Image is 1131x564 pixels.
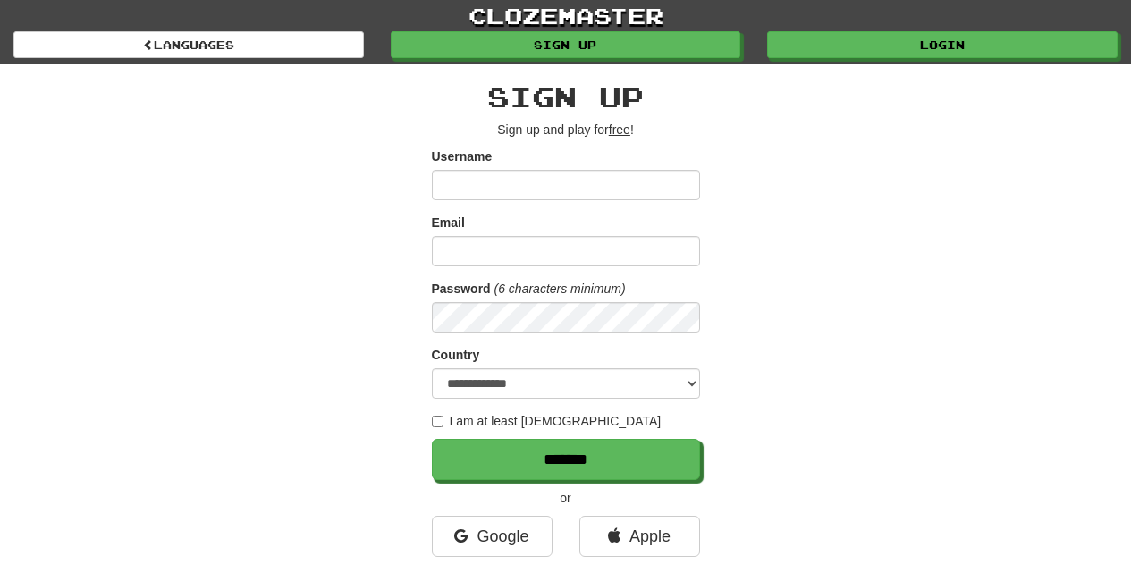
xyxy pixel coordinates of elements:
h2: Sign up [432,82,700,112]
a: Login [767,31,1118,58]
p: Sign up and play for ! [432,121,700,139]
label: I am at least [DEMOGRAPHIC_DATA] [432,412,662,430]
p: or [432,489,700,507]
label: Email [432,214,465,231]
a: Apple [579,516,700,557]
label: Country [432,346,480,364]
input: I am at least [DEMOGRAPHIC_DATA] [432,416,443,427]
a: Google [432,516,553,557]
a: Languages [13,31,364,58]
a: Sign up [391,31,741,58]
label: Password [432,280,491,298]
label: Username [432,147,493,165]
em: (6 characters minimum) [494,282,626,296]
u: free [609,122,630,137]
